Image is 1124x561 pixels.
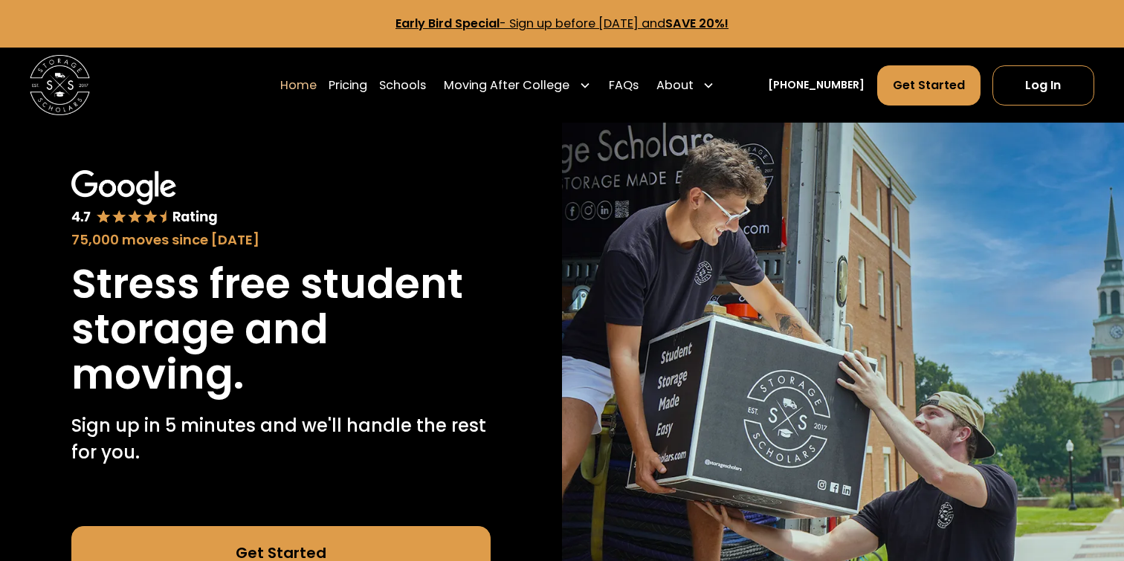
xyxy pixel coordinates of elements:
strong: Early Bird Special [395,15,500,32]
a: Schools [379,65,426,106]
strong: SAVE 20%! [665,15,729,32]
a: [PHONE_NUMBER] [768,77,865,93]
a: home [30,55,90,115]
a: Early Bird Special- Sign up before [DATE] andSAVE 20%! [395,15,729,32]
div: Moving After College [438,65,596,106]
a: FAQs [609,65,639,106]
div: About [656,77,694,94]
a: Pricing [329,65,367,106]
h1: Stress free student storage and moving. [71,262,491,398]
a: Log In [992,65,1094,106]
a: Home [280,65,317,106]
div: Moving After College [444,77,569,94]
img: Storage Scholars main logo [30,55,90,115]
a: Get Started [877,65,981,106]
div: About [650,65,720,106]
div: 75,000 moves since [DATE] [71,230,491,250]
img: Google 4.7 star rating [71,170,218,226]
p: Sign up in 5 minutes and we'll handle the rest for you. [71,412,491,466]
